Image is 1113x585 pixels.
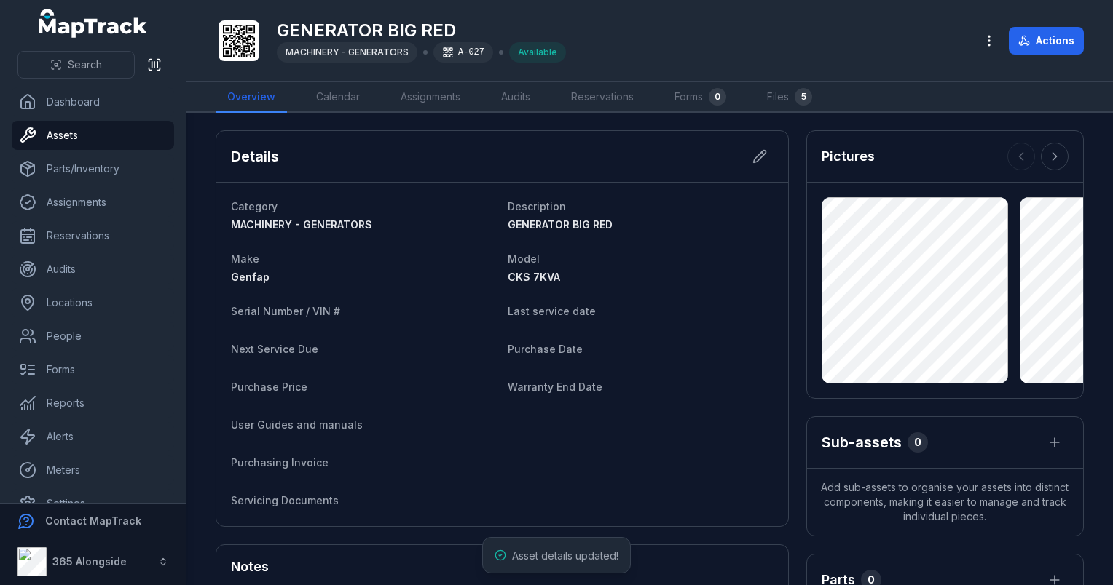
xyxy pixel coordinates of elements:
span: Warranty End Date [508,381,602,393]
a: Reservations [559,82,645,113]
span: CKS 7KVA [508,271,560,283]
a: Overview [216,82,287,113]
a: Alerts [12,422,174,451]
a: Audits [12,255,174,284]
span: Purchasing Invoice [231,456,329,469]
span: Purchase Price [231,381,307,393]
strong: 365 Alongside [52,555,127,568]
a: Meters [12,455,174,485]
a: Files5 [755,82,824,113]
a: People [12,322,174,351]
span: Model [508,252,540,265]
span: Serial Number / VIN # [231,305,340,317]
span: Next Service Due [231,343,318,355]
h3: Pictures [822,146,875,167]
div: 0 [908,432,928,453]
span: Description [508,200,566,212]
a: Forms [12,355,174,384]
h2: Details [231,146,279,167]
button: Search [17,51,135,79]
a: Calendar [304,82,371,113]
span: Genfap [231,271,270,283]
span: User Guides and manuals [231,418,363,431]
div: A-027 [433,42,493,63]
a: Forms0 [663,82,738,113]
a: Assignments [12,188,174,217]
span: Make [231,252,259,265]
a: Parts/Inventory [12,154,174,183]
h1: GENERATOR BIG RED [277,19,566,42]
span: Servicing Documents [231,494,339,506]
div: 5 [795,88,812,106]
span: Add sub-assets to organise your assets into distinct components, making it easier to manage and t... [807,469,1083,536]
span: Asset details updated! [512,549,618,562]
span: Purchase Date [508,343,583,355]
span: Search [68,57,102,72]
a: Locations [12,288,174,317]
a: Reports [12,389,174,418]
div: Available [509,42,566,63]
a: Assets [12,121,174,150]
a: Reservations [12,221,174,250]
span: GENERATOR BIG RED [508,218,613,231]
a: MapTrack [39,9,148,38]
span: Category [231,200,278,212]
span: MACHINERY - GENERATORS [231,218,372,231]
div: 0 [709,88,726,106]
a: Dashboard [12,87,174,116]
span: MACHINERY - GENERATORS [286,47,409,57]
a: Audits [489,82,542,113]
a: Settings [12,489,174,518]
h3: Notes [231,557,269,577]
a: Assignments [389,82,472,113]
span: Last service date [508,305,596,317]
strong: Contact MapTrack [45,514,141,527]
button: Actions [1009,27,1084,55]
h2: Sub-assets [822,432,902,453]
